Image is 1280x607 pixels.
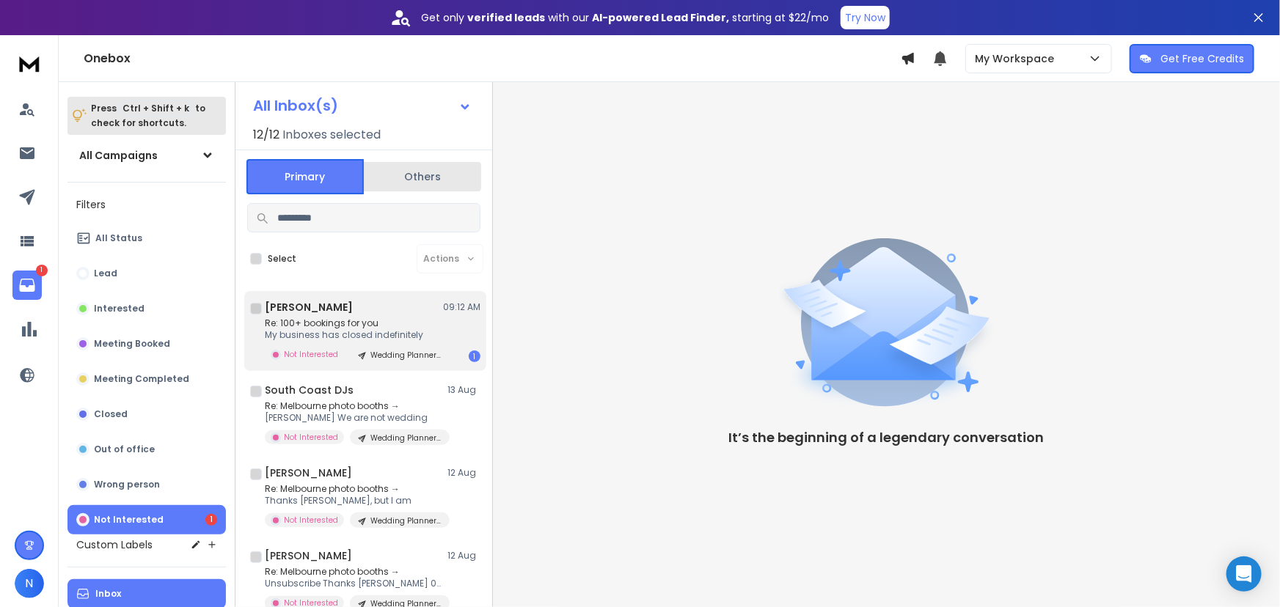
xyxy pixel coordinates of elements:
[94,408,128,420] p: Closed
[79,148,158,163] h1: All Campaigns
[15,569,44,598] button: N
[12,271,42,300] a: 1
[91,101,205,130] p: Press to check for shortcuts.
[265,300,353,314] h1: [PERSON_NAME]
[841,6,890,29] button: Try Now
[94,268,117,279] p: Lead
[67,364,226,394] button: Meeting Completed
[15,50,44,77] img: logo
[265,317,441,329] p: Re: 100+ bookings for you
[447,550,480,562] p: 12 Aug
[265,495,441,507] p: Thanks [PERSON_NAME], but I am
[268,253,296,265] label: Select
[94,444,155,455] p: Out of office
[67,294,226,323] button: Interested
[94,338,170,350] p: Meeting Booked
[94,303,145,314] p: Interested
[443,301,480,313] p: 09:12 AM
[67,505,226,534] button: Not Interested1
[370,433,441,444] p: Wedding Planners [AUS]
[67,141,226,170] button: All Campaigns
[284,349,338,360] p: Not Interested
[94,373,189,385] p: Meeting Completed
[282,126,381,144] h3: Inboxes selected
[67,435,226,464] button: Out of office
[265,400,441,412] p: Re: Melbourne photo booths →
[67,470,226,499] button: Wrong person
[94,479,160,490] p: Wrong person
[370,350,441,361] p: Wedding Planners [AUS]
[265,466,352,480] h1: [PERSON_NAME]
[95,232,142,244] p: All Status
[364,161,481,193] button: Others
[253,126,279,144] span: 12 / 12
[265,578,441,589] p: Unsubscribe Thanks [PERSON_NAME] 0422984641 [DOMAIN_NAME]
[421,10,829,25] p: Get only with our starting at $22/mo
[94,514,164,526] p: Not Interested
[729,427,1045,448] p: It’s the beginning of a legendary conversation
[36,265,48,276] p: 1
[284,432,338,443] p: Not Interested
[265,483,441,495] p: Re: Melbourne photo booths →
[265,329,441,341] p: My business has closed indefinitely
[1226,556,1262,592] div: Open Intercom Messenger
[284,515,338,526] p: Not Interested
[67,224,226,253] button: All Status
[95,588,121,600] p: Inbox
[467,10,545,25] strong: verified leads
[67,259,226,288] button: Lead
[67,400,226,429] button: Closed
[67,329,226,358] button: Meeting Booked
[447,467,480,479] p: 12 Aug
[246,159,364,194] button: Primary
[265,548,352,563] h1: [PERSON_NAME]
[447,384,480,396] p: 13 Aug
[205,514,217,526] div: 1
[469,350,480,362] div: 1
[67,194,226,215] h3: Filters
[845,10,885,25] p: Try Now
[1160,51,1244,66] p: Get Free Credits
[265,383,354,397] h1: South Coast DJs
[120,100,191,117] span: Ctrl + Shift + k
[975,51,1060,66] p: My Workspace
[1130,44,1254,73] button: Get Free Credits
[265,566,441,578] p: Re: Melbourne photo booths →
[265,412,441,424] p: [PERSON_NAME] We are not wedding
[241,91,483,120] button: All Inbox(s)
[592,10,729,25] strong: AI-powered Lead Finder,
[84,50,901,67] h1: Onebox
[370,515,441,526] p: Wedding Planners [AUS]
[76,537,153,552] h3: Custom Labels
[253,98,338,113] h1: All Inbox(s)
